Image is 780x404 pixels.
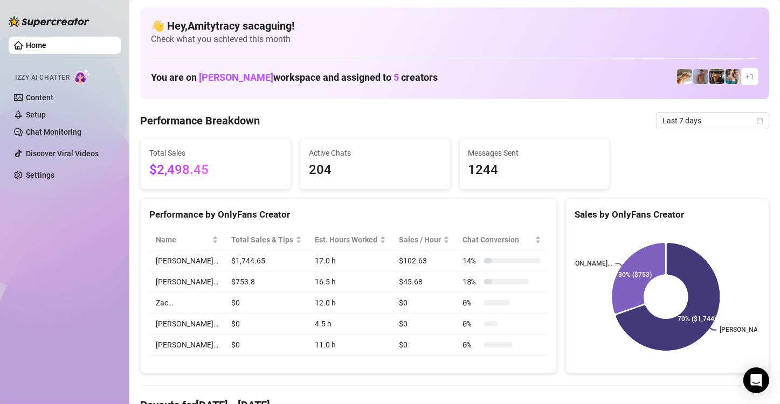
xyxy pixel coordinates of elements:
td: $102.63 [392,250,456,271]
span: $2,498.45 [149,160,282,180]
a: Discover Viral Videos [26,149,99,158]
span: Izzy AI Chatter [15,73,70,83]
a: Chat Monitoring [26,128,81,136]
img: Nathan [709,69,724,84]
span: [PERSON_NAME] [199,72,273,83]
td: 4.5 h [308,314,392,335]
th: Sales / Hour [392,229,456,250]
td: [PERSON_NAME]… [149,335,225,356]
span: 0 % [463,318,480,330]
span: Active Chats [309,147,441,159]
td: [PERSON_NAME]… [149,271,225,292]
text: [PERSON_NAME]… [558,260,612,268]
img: Zaddy [726,69,741,84]
h4: 👋 Hey, Amitytracy sacaguing ! [151,18,758,33]
span: 204 [309,160,441,180]
img: Zac [677,69,692,84]
span: calendar [757,117,763,124]
td: 12.0 h [308,292,392,314]
td: [PERSON_NAME]… [149,250,225,271]
td: [PERSON_NAME]… [149,314,225,335]
a: Settings [26,171,54,179]
td: 16.5 h [308,271,392,292]
td: $753.8 [225,271,308,292]
img: logo-BBDzfeDw.svg [9,16,89,27]
td: 17.0 h [308,250,392,271]
td: $45.68 [392,271,456,292]
td: $0 [392,292,456,314]
span: Check what you achieved this month [151,33,758,45]
div: Open Intercom Messenger [743,367,769,393]
a: Home [26,41,46,50]
span: 18 % [463,276,480,288]
th: Chat Conversion [456,229,547,250]
span: + 1 [746,71,754,82]
th: Total Sales & Tips [225,229,308,250]
td: $0 [225,314,308,335]
span: 5 [394,72,399,83]
td: $1,744.65 [225,250,308,271]
th: Name [149,229,225,250]
text: [PERSON_NAME]… [720,326,774,334]
img: Joey [693,69,708,84]
td: $0 [392,335,456,356]
a: Content [26,93,53,102]
a: Setup [26,110,46,119]
td: $0 [392,314,456,335]
div: Sales by OnlyFans Creator [575,207,760,222]
h1: You are on workspace and assigned to creators [151,72,438,83]
span: 14 % [463,255,480,267]
span: Chat Conversion [463,234,532,246]
h4: Performance Breakdown [140,113,260,128]
span: Name [156,234,210,246]
td: $0 [225,292,308,314]
div: Performance by OnlyFans Creator [149,207,548,222]
span: Last 7 days [662,113,763,129]
span: Total Sales & Tips [231,234,293,246]
span: 0 % [463,339,480,351]
td: $0 [225,335,308,356]
span: Messages Sent [468,147,601,159]
span: Sales / Hour [399,234,441,246]
span: 0 % [463,297,480,309]
img: AI Chatter [74,68,91,84]
div: Est. Hours Worked [315,234,377,246]
td: 11.0 h [308,335,392,356]
span: Total Sales [149,147,282,159]
span: 1244 [468,160,601,180]
td: Zac… [149,292,225,314]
